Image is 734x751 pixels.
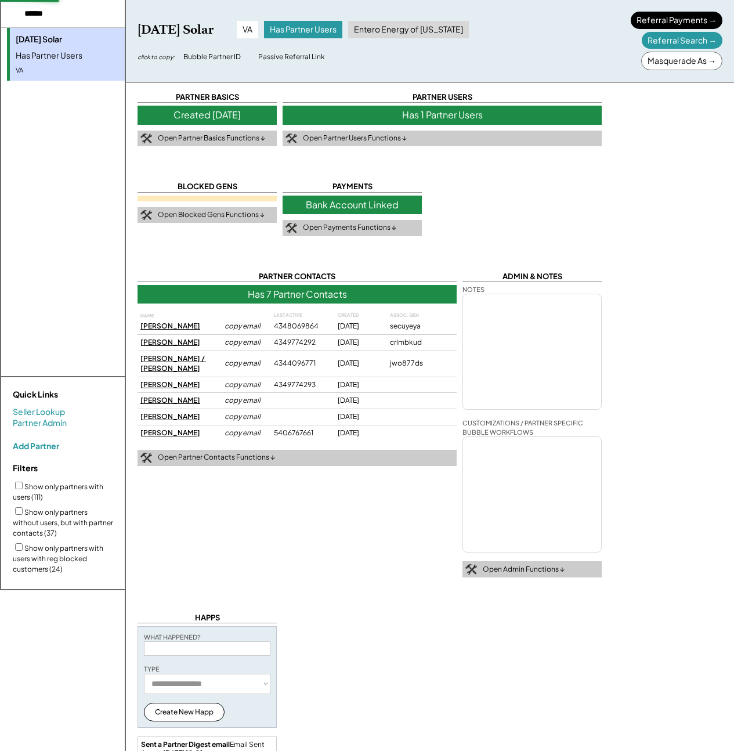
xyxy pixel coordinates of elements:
div: [DATE] [338,396,381,406]
div: BLOCKED GENS [138,181,277,192]
strong: Filters [13,463,38,473]
div: Entero Energy of [US_STATE] [348,21,469,38]
div: Has 1 Partner Users [283,106,602,124]
div: Has Partner Users [16,50,158,62]
div: [PERSON_NAME] [140,338,216,348]
div: Has Partner Users [264,21,342,38]
div: [DATE] [338,428,381,438]
div: [DATE] Solar [138,21,214,38]
div: PARTNER USERS [283,92,602,103]
div: Add Partner [13,441,59,451]
div: 5406767661 [274,428,329,438]
div: 4349774292 [274,338,329,348]
div: Open Partner Users Functions ↓ [303,133,407,143]
div: [PERSON_NAME] [140,396,216,406]
div: ASSOC. GEN [390,312,431,319]
div: copy email [225,412,265,422]
label: Show only partners with users (111) [13,482,103,501]
div: Has 7 Partner Contacts [138,285,457,304]
div: VA [237,21,258,38]
div: VA [16,66,158,74]
div: 4344096771 [274,359,329,369]
label: Show only partners with users with reg blocked customers (24) [13,544,103,573]
div: [DATE] [338,380,381,390]
div: 4349774293 [274,380,329,390]
div: TYPE [144,665,160,673]
div: copy email [225,428,265,438]
div: CREATED [338,312,381,319]
div: Open Admin Functions ↓ [483,565,565,575]
div: [DATE] [338,412,381,422]
div: CUSTOMIZATIONS / PARTNER SPECIFIC BUBBLE WORKFLOWS [462,418,602,436]
div: copy email [225,359,265,369]
div: click to copy: [138,53,175,61]
div: Referral Search → [642,32,722,49]
div: Quick Links [13,389,129,400]
div: copy email [225,396,265,406]
a: Seller Lookup [13,406,65,418]
div: [PERSON_NAME] / [PERSON_NAME] [140,354,216,374]
div: copy email [225,322,265,331]
div: WHAT HAPPENED? [144,633,201,641]
div: copy email [225,338,265,348]
strong: Sent a Partner Digest email [141,740,230,749]
div: LAST ACTIVE [274,312,329,319]
div: Open Partner Basics Functions ↓ [158,133,265,143]
div: ADMIN & NOTES [462,271,602,282]
div: secuyeya [390,322,431,331]
div: [DATE] [338,338,381,348]
div: PARTNER CONTACTS [138,271,457,282]
img: tool-icon.png [140,133,152,144]
label: Show only partners without users, but with partner contacts (37) [13,508,113,537]
div: [PERSON_NAME] [140,322,216,331]
div: Bubble Partner ID [183,52,241,62]
div: Open Payments Functions ↓ [303,223,396,233]
img: tool-icon.png [140,453,152,463]
img: tool-icon.png [465,564,477,575]
div: crlmbkud [390,338,431,348]
div: HAPPS [138,612,277,623]
div: [DATE] [338,359,381,369]
div: NOTES [462,285,484,294]
div: Referral Payments → [631,12,722,29]
div: copy email [225,380,265,390]
div: [PERSON_NAME] [140,380,216,390]
div: Open Partner Contacts Functions ↓ [158,453,275,463]
div: Passive Referral Link [258,52,325,62]
div: [DATE] [338,322,381,331]
div: Open Blocked Gens Functions ↓ [158,210,265,220]
div: [DATE] Solar [16,34,158,45]
div: jwo877ds [390,359,431,369]
div: [PERSON_NAME] [140,412,216,422]
div: Masquerade As → [641,52,722,70]
div: 4348069864 [274,322,329,331]
img: tool-icon.png [285,133,297,144]
a: Partner Admin [13,417,67,429]
img: tool-icon.png [140,210,152,221]
div: NAME [140,313,216,319]
div: [PERSON_NAME] [140,428,216,438]
div: Bank Account Linked [283,196,422,214]
div: PARTNER BASICS [138,92,277,103]
div: Created [DATE] [138,106,277,124]
img: tool-icon.png [285,223,297,233]
button: Create New Happ [144,703,225,721]
div: PAYMENTS [283,181,422,192]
